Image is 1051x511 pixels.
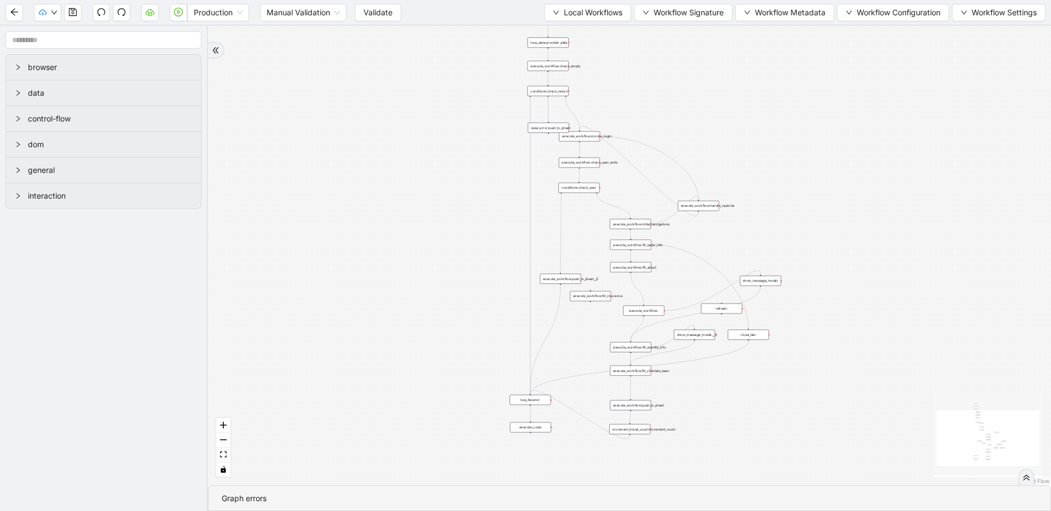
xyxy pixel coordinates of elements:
button: play-circle [170,4,187,21]
div: raise_error:push_to_sheetplus-circle [528,123,569,133]
div: interaction [6,183,201,208]
span: undo [97,8,106,16]
g: Edge from conditions:check_user to execute_workflow:initial_navigations [597,194,630,218]
div: execute_workflow:fill_identity_info [610,342,651,352]
span: down [643,9,649,16]
span: Workflow Settings [972,7,1037,19]
div: execute_workflow:fill_insuranceplus-circle [570,291,611,301]
span: Production [194,4,242,21]
div: execute_workflow:push_to_sheet__0 [540,274,581,284]
div: execute_workflow:fill_basic_info [610,240,651,250]
span: browser [28,61,192,73]
div: conditions:check_user [558,183,599,193]
span: right [15,193,21,199]
span: right [15,167,21,173]
button: zoom out [216,433,230,448]
span: data [28,87,192,99]
g: Edge from execute_workflow:push_to_sheet__0 to loop_iterator: [530,285,561,394]
div: close_tab: [728,330,769,340]
div: conditions:check_return [528,86,569,96]
div: execute_workflow:zocdoc_login [559,131,600,142]
div: execute_workflow:check_empty [528,61,569,71]
div: increment_ticket_count:increment_count [609,424,650,434]
g: Edge from show_message_modal: to execute_workflow:fill_identity_info [631,287,760,341]
span: down [744,9,750,16]
button: undo [93,4,110,21]
span: plus-circle [509,25,516,32]
span: save [68,8,77,16]
g: Edge from execute_workflow:check_user_exits to conditions:check_user [579,169,580,181]
button: save [64,4,82,21]
div: execute_workflow:fill_insurance [570,291,611,301]
div: execute_workflow:initial_navigations [610,219,651,229]
span: control-flow [28,113,192,125]
button: cloud-server [141,4,159,21]
a: React Flow attribution [1021,478,1049,484]
span: right [15,141,21,148]
button: Validate [355,4,401,21]
span: Validate [363,7,392,19]
span: plus-circle [718,318,725,325]
div: loop_data:provider_data [528,37,569,48]
span: double-right [212,47,220,54]
div: show_message_modal: [740,276,781,286]
div: execute_workflow:fill_about [610,262,651,272]
g: Edge from execute_workflow:push_to_sheet to increment_ticket_count:increment_count [630,411,631,423]
div: execute_workflow:handle_captcha [678,201,719,211]
div: raise_error:push_to_sheet [528,123,569,133]
div: execute_workflow: [623,305,664,316]
button: downWorkflow Settings [952,4,1046,21]
span: dom [28,138,192,150]
button: arrow-left [5,4,23,21]
div: refresh: [701,304,742,314]
g: Edge from execute_workflow:handle_captcha to execute_workflow:zocdoc_login [580,126,698,216]
span: right [15,90,21,96]
span: cloud-server [146,8,154,16]
span: redo [117,8,126,16]
div: refresh:plus-circle [701,304,742,314]
button: toggle interactivity [216,462,230,477]
div: show_message_modal:__0 [674,330,715,340]
button: fit view [216,448,230,462]
button: downWorkflow Signature [634,4,732,21]
button: cloud-uploaddown [34,4,61,21]
div: control-flow [6,106,201,131]
button: downLocal Workflows [544,4,631,21]
span: down [51,9,57,16]
div: execute_code: [510,422,551,433]
g: Edge from execute_workflow: to show_message_modal: [665,270,760,310]
g: Edge from execute_workflow:fill_about to execute_workflow: [631,274,644,305]
g: Edge from show_message_modal:__0 to execute_workflow:fill_clientele_seen [631,341,695,364]
span: arrow-left [10,8,19,16]
span: play-circle [174,8,183,16]
div: execute_workflow:check_user_exits [559,158,600,168]
div: execute_workflow:push_to_sheet [610,400,651,410]
div: execute_workflow:fill_clientele_seen [610,365,651,376]
span: plus-circle [527,437,534,444]
span: plus-circle [545,137,552,144]
span: interaction [28,190,192,202]
span: down [846,9,852,16]
span: right [15,64,21,71]
div: execute_code:plus-circle [510,422,551,433]
span: down [553,9,559,16]
button: zoom in [216,418,230,433]
div: Graph errors [222,492,1037,504]
span: cloud-upload [39,9,47,16]
span: Workflow Configuration [857,7,940,19]
g: Edge from execute_workflow:initial_navigations to execute_workflow:handle_captcha [652,196,698,224]
div: loop_iterator: [510,395,551,405]
span: general [28,164,192,176]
